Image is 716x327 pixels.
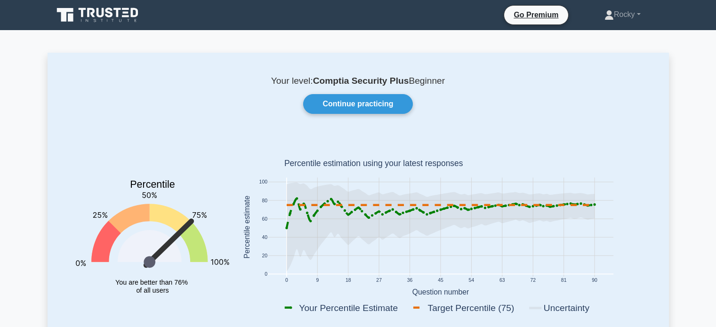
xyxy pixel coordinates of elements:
text: 20 [262,253,267,258]
a: Continue practicing [303,94,412,114]
text: 45 [438,278,443,283]
text: Question number [412,288,469,296]
text: 18 [345,278,351,283]
text: 9 [316,278,319,283]
a: Rocky [582,5,663,24]
text: 72 [530,278,536,283]
text: 60 [262,216,267,222]
text: 27 [376,278,382,283]
tspan: of all users [136,287,169,294]
text: 100 [259,180,267,185]
tspan: You are better than 76% [115,279,188,286]
text: 80 [262,198,267,203]
text: 0 [265,272,267,277]
text: 36 [407,278,412,283]
text: Percentile [130,179,175,191]
text: 81 [561,278,566,283]
text: 90 [592,278,597,283]
text: 40 [262,235,267,240]
a: Go Premium [508,9,564,21]
p: Your level: Beginner [70,75,646,87]
text: Percentile estimation using your latest responses [284,159,463,168]
text: Percentile estimate [242,196,250,259]
b: Comptia Security Plus [313,76,409,86]
text: 0 [285,278,288,283]
text: 63 [499,278,505,283]
text: 54 [468,278,474,283]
